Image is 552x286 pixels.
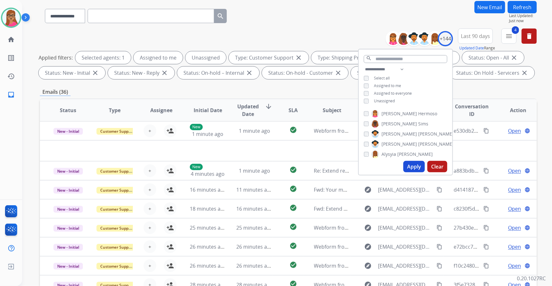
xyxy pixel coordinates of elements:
span: Select all [374,75,390,81]
span: e72bcc77-eb88-435a-8f8a-be0245f75a76 [454,243,549,250]
mat-icon: list_alt [7,54,15,62]
mat-icon: person_add [166,186,174,194]
p: New [190,164,203,170]
span: 27b430e3-f3f7-4611-8b68-d43321d88eff [454,224,548,231]
mat-icon: explore [364,243,372,251]
span: e530db2c-c49f-45bb-b6eb-adcaa67a1bcf [454,127,550,134]
span: + [148,167,151,175]
mat-icon: content_copy [483,225,489,231]
div: +144 [438,31,453,46]
span: Customer Support [96,244,138,251]
span: Customer Support [96,168,138,175]
mat-icon: close [510,54,518,61]
span: Open [508,224,521,232]
span: New - Initial [53,206,83,213]
span: [PERSON_NAME] [381,141,417,147]
mat-icon: content_copy [483,187,489,193]
mat-icon: content_copy [483,206,489,212]
span: [EMAIL_ADDRESS][DOMAIN_NAME] [378,224,433,232]
mat-icon: explore [364,262,372,270]
mat-icon: check_circle [289,126,297,134]
span: Webform from [EMAIL_ADDRESS][DOMAIN_NAME] on [DATE] [314,224,457,231]
p: New [190,124,203,130]
span: Customer Support [96,128,138,135]
img: avatar [2,9,20,27]
span: 26 minutes ago [190,262,226,269]
span: Subject [323,106,341,114]
mat-icon: arrow_downward [265,103,272,110]
mat-icon: search [366,55,372,61]
mat-icon: content_copy [437,187,442,193]
div: Assigned to me [133,51,183,64]
div: Status: New - Reply [108,67,175,79]
mat-icon: check_circle [289,261,297,269]
button: Last 90 days [458,29,493,44]
span: [PERSON_NAME] [381,121,417,127]
span: 26 minutes ago [190,243,226,250]
span: New - Initial [53,187,83,194]
mat-icon: delete [525,32,533,40]
span: Initial Date [194,106,222,114]
div: Selected agents: 1 [75,51,131,64]
span: 26 minutes ago [236,243,273,250]
div: Unassigned [185,51,226,64]
span: Type [109,106,121,114]
span: New - Initial [53,168,83,175]
mat-icon: language [524,225,530,231]
mat-icon: close [521,69,528,77]
span: Customer Support [96,225,138,232]
span: + [148,262,151,270]
mat-icon: inbox [7,91,15,99]
span: Alysyia [381,151,396,157]
span: Open [508,243,521,251]
mat-icon: check_circle [289,223,297,231]
mat-icon: language [524,128,530,134]
p: Applied filters: [39,54,73,61]
span: Re: Extend repair shipping instructions [314,167,407,174]
span: Assigned to me [374,83,401,88]
span: 1 minute ago [239,127,270,134]
span: [PERSON_NAME] [381,131,417,137]
span: Open [508,186,521,194]
span: Just now [509,18,537,23]
span: + [148,205,151,213]
span: 16 minutes ago [190,186,226,193]
span: + [148,243,151,251]
p: Emails (36) [40,88,71,96]
mat-icon: check_circle [289,242,297,250]
div: Status: On-hold – Internal [177,67,259,79]
div: Status: Open - All [462,51,524,64]
span: [PERSON_NAME] [381,111,417,117]
span: Open [508,205,521,213]
span: f10c2480-2e3a-46e5-9b6b-2ab297cdc15c [454,262,550,269]
mat-icon: explore [364,224,372,232]
span: Updated Date [236,103,260,118]
button: New Email [474,1,505,13]
mat-icon: content_copy [483,168,489,174]
span: Fwd: Your manufacturer's warranty may still be active [314,186,442,193]
span: Unassigned [374,98,395,104]
span: [PERSON_NAME] [397,151,433,157]
th: Action [490,99,537,121]
span: SLA [288,106,298,114]
span: [EMAIL_ADDRESS][DOMAIN_NAME] [378,243,433,251]
mat-icon: check_circle [289,185,297,193]
span: 4 [512,26,519,34]
mat-icon: language [524,168,530,174]
mat-icon: content_copy [437,263,442,269]
span: [EMAIL_ADDRESS][DOMAIN_NAME] [378,262,433,270]
span: Fwd: Extend Product Protection Confirmation [314,205,423,212]
span: c8230f5d-a0c6-44ba-bcb3-ce1d2edb2c22 [454,205,550,212]
mat-icon: language [524,187,530,193]
span: + [148,127,151,135]
span: Customer Support [96,187,138,194]
div: Status: On Hold - Servicers [450,67,535,79]
mat-icon: history [7,73,15,80]
span: New - Initial [53,225,83,232]
button: + [144,183,156,196]
mat-icon: person_add [166,167,174,175]
span: Hermoso [418,111,437,117]
button: Clear [427,161,447,172]
button: Apply [403,161,425,172]
mat-icon: person_add [166,224,174,232]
